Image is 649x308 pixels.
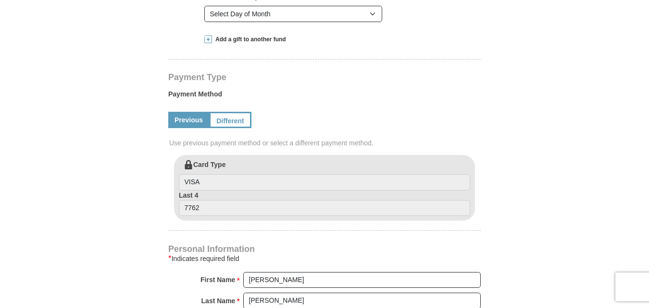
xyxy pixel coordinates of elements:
[168,245,481,253] h4: Personal Information
[168,89,481,104] label: Payment Method
[212,36,286,44] span: Add a gift to another fund
[169,138,482,148] span: Use previous payment method or select a different payment method.
[168,253,481,264] div: Indicates required field
[200,273,235,286] strong: First Name
[168,112,209,128] a: Previous
[201,294,236,308] strong: Last Name
[179,160,470,190] label: Card Type
[168,73,481,81] h4: Payment Type
[209,112,251,128] a: Different
[179,174,470,190] input: Card Type
[179,200,470,216] input: Last 4
[179,190,470,216] label: Last 4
